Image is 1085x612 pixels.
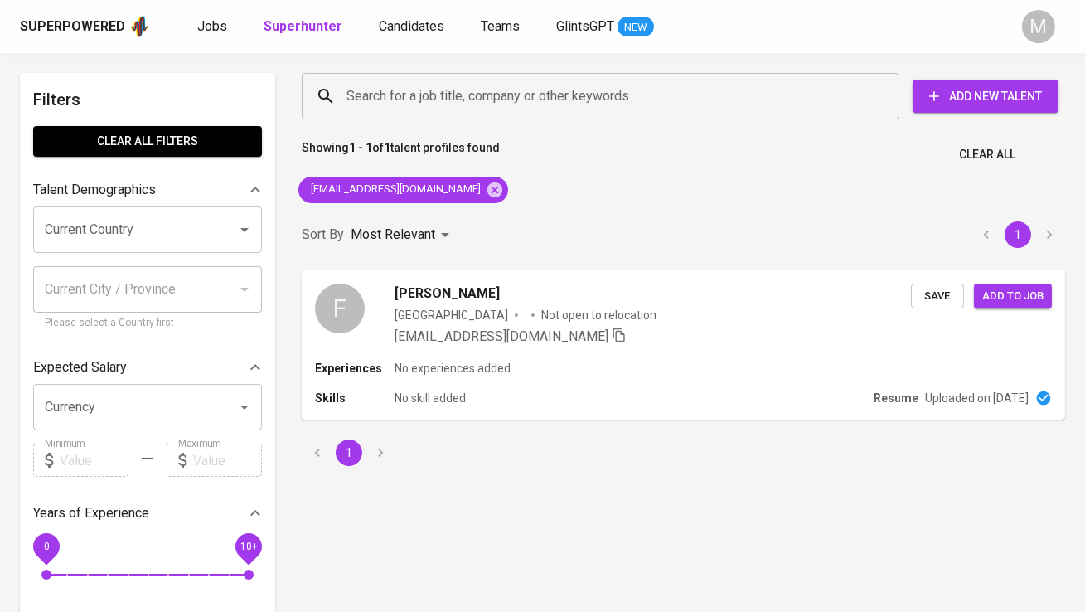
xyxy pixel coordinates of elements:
[395,284,500,304] span: [PERSON_NAME]
[298,182,491,197] span: [EMAIL_ADDRESS][DOMAIN_NAME]
[982,287,1044,306] span: Add to job
[60,444,128,477] input: Value
[264,18,342,34] b: Superhunter
[33,351,262,384] div: Expected Salary
[971,221,1065,248] nav: pagination navigation
[20,17,125,36] div: Superpowered
[233,218,256,241] button: Open
[20,14,151,39] a: Superpoweredapp logo
[974,284,1052,309] button: Add to job
[197,17,230,37] a: Jobs
[33,126,262,157] button: Clear All filters
[43,541,49,552] span: 0
[351,220,455,250] div: Most Relevant
[302,225,344,245] p: Sort By
[481,18,520,34] span: Teams
[395,390,466,406] p: No skill added
[349,141,372,154] b: 1 - 1
[315,284,365,333] div: F
[33,86,262,113] h6: Filters
[395,307,508,323] div: [GEOGRAPHIC_DATA]
[302,270,1065,420] a: F[PERSON_NAME][GEOGRAPHIC_DATA]Not open to relocation[EMAIL_ADDRESS][DOMAIN_NAME] SaveAdd to jobE...
[911,284,964,309] button: Save
[919,287,956,306] span: Save
[959,144,1015,165] span: Clear All
[33,180,156,200] p: Talent Demographics
[481,17,523,37] a: Teams
[45,315,250,332] p: Please select a Country first
[952,139,1022,170] button: Clear All
[315,390,395,406] p: Skills
[336,440,362,466] button: page 1
[384,141,390,154] b: 1
[395,360,511,376] p: No experiences added
[874,390,918,406] p: Resume
[618,19,654,36] span: NEW
[1022,10,1055,43] div: M
[33,357,127,377] p: Expected Salary
[33,497,262,530] div: Years of Experience
[298,177,508,203] div: [EMAIL_ADDRESS][DOMAIN_NAME]
[193,444,262,477] input: Value
[233,396,256,419] button: Open
[351,225,435,245] p: Most Relevant
[556,17,654,37] a: GlintsGPT NEW
[128,14,151,39] img: app logo
[302,139,500,170] p: Showing of talent profiles found
[926,86,1045,107] span: Add New Talent
[379,17,448,37] a: Candidates
[1005,221,1031,248] button: page 1
[302,440,396,466] nav: pagination navigation
[379,18,444,34] span: Candidates
[315,360,395,376] p: Experiences
[264,17,346,37] a: Superhunter
[33,503,149,523] p: Years of Experience
[197,18,227,34] span: Jobs
[395,328,608,344] span: [EMAIL_ADDRESS][DOMAIN_NAME]
[556,18,614,34] span: GlintsGPT
[913,80,1058,113] button: Add New Talent
[46,131,249,152] span: Clear All filters
[33,173,262,206] div: Talent Demographics
[541,307,656,323] p: Not open to relocation
[240,541,257,552] span: 10+
[925,390,1029,406] p: Uploaded on [DATE]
